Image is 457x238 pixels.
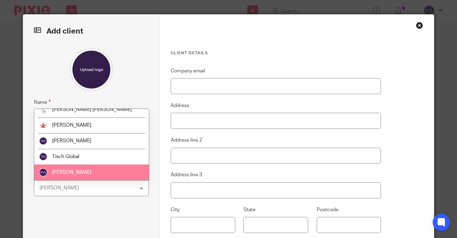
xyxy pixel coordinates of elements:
img: 124.png [39,121,47,130]
label: Name [34,98,51,106]
img: svg%3E [39,152,47,161]
span: [PERSON_NAME] [52,123,91,128]
img: svg%3E [39,168,47,177]
label: Postcode [317,206,338,213]
label: Company email [171,67,205,75]
span: [PERSON_NAME] [52,138,91,143]
img: svg%3E [39,137,47,145]
span: Tisch Global [52,154,79,159]
span: [PERSON_NAME] [52,170,91,175]
span: [PERSON_NAME] [PERSON_NAME] [52,107,132,112]
label: Address line 3 [171,171,202,178]
label: State [243,206,256,213]
img: images.jfif [39,105,47,114]
h3: Client details [171,50,381,56]
div: [PERSON_NAME] [40,186,79,191]
h2: Add client [34,25,149,37]
label: Address [171,102,189,109]
div: Close this dialog window [416,22,423,29]
label: Address line 2 [171,137,202,144]
label: City [171,206,180,213]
